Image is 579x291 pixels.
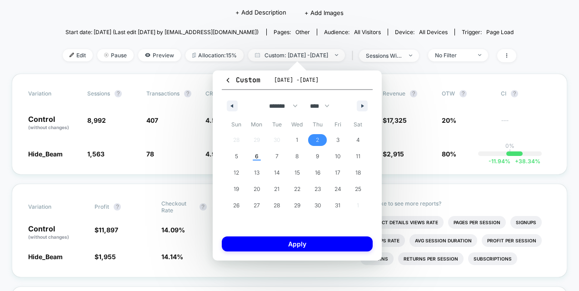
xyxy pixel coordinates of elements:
span: 24 [334,181,341,197]
span: 78 [146,150,154,158]
button: 17 [328,165,348,181]
span: Mon [247,117,267,132]
span: 9 [316,148,319,165]
span: 31 [335,197,340,214]
button: ? [511,90,518,97]
li: Profit Per Session [482,234,542,247]
span: Profit [95,203,109,210]
span: Sat [348,117,368,132]
span: Custom [225,75,260,85]
span: 7 [275,148,279,165]
span: $ [383,116,407,124]
span: 407 [146,116,158,124]
span: Page Load [486,29,514,35]
button: 9 [307,148,328,165]
span: 28 [274,197,280,214]
span: Preview [138,49,181,61]
span: 2,915 [387,150,404,158]
span: 8,992 [87,116,106,124]
button: ? [114,203,121,211]
span: + Add Images [304,9,344,16]
span: 14.14 % [161,253,183,261]
span: [DATE] - [DATE] [274,76,319,84]
span: 11 [356,148,360,165]
img: end [409,55,412,56]
button: 18 [348,165,368,181]
span: 23 [314,181,321,197]
li: Avg Session Duration [409,234,477,247]
span: Variation [28,90,78,97]
span: All Visitors [354,29,381,35]
p: 0% [505,142,514,149]
span: Custom: [DATE] - [DATE] [248,49,345,61]
span: 38.34 % [510,158,540,165]
span: all devices [419,29,448,35]
div: sessions with impression [366,52,402,59]
img: end [335,54,338,56]
img: rebalance [192,53,196,58]
span: Sessions [87,90,110,97]
span: 12 [234,165,239,181]
span: 3 [336,132,339,148]
span: 25 [355,181,361,197]
span: 80% [442,150,456,158]
button: 19 [226,181,247,197]
span: -11.94 % [489,158,510,165]
span: Edit [63,49,93,61]
button: ? [115,90,122,97]
span: 16 [315,165,320,181]
li: Signups [510,216,542,229]
p: Control [28,225,85,241]
span: 20% [442,116,456,124]
p: Would like to see more reports? [360,200,551,207]
button: 13 [247,165,267,181]
button: 30 [307,197,328,214]
button: 20 [247,181,267,197]
span: Allocation: 15% [185,49,244,61]
li: Pages Per Session [448,216,506,229]
button: Apply [222,236,373,251]
span: 13 [254,165,260,181]
span: Variation [28,200,78,214]
span: 21 [274,181,280,197]
button: ? [459,90,467,97]
button: 12 [226,165,247,181]
button: 28 [267,197,287,214]
button: 29 [287,197,308,214]
button: 10 [328,148,348,165]
li: Returns Per Session [398,252,464,265]
button: 5 [226,148,247,165]
span: | [349,49,359,62]
span: 30 [314,197,321,214]
span: Tue [267,117,287,132]
span: (without changes) [28,234,69,240]
span: 4 [356,132,360,148]
img: edit [70,53,74,57]
li: Product Details Views Rate [360,216,444,229]
span: 11,897 [99,226,118,234]
button: 15 [287,165,308,181]
span: 8 [295,148,299,165]
span: 6 [255,148,259,165]
button: 6 [247,148,267,165]
button: 22 [287,181,308,197]
span: $ [95,253,116,261]
button: 3 [328,132,348,148]
button: ? [410,90,417,97]
button: 26 [226,197,247,214]
span: Fri [328,117,348,132]
li: Subscriptions [468,252,517,265]
span: 10 [335,148,340,165]
button: 31 [328,197,348,214]
span: 27 [254,197,260,214]
span: 20 [254,181,260,197]
span: Pause [97,49,134,61]
div: Trigger: [462,29,514,35]
span: 19 [234,181,239,197]
span: --- [501,118,551,131]
button: 14 [267,165,287,181]
span: $ [383,150,404,158]
button: Custom[DATE] -[DATE] [222,75,373,90]
span: $ [95,226,118,234]
button: 1 [287,132,308,148]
